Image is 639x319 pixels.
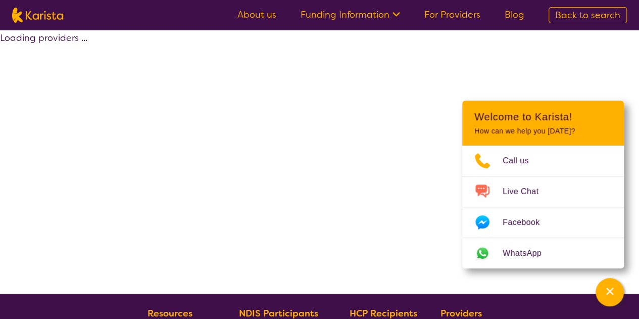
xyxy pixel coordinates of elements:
[549,7,627,23] a: Back to search
[505,9,524,21] a: Blog
[462,101,624,268] div: Channel Menu
[462,146,624,268] ul: Choose channel
[503,246,554,261] span: WhatsApp
[424,9,480,21] a: For Providers
[474,127,612,135] p: How can we help you [DATE]?
[596,278,624,306] button: Channel Menu
[301,9,400,21] a: Funding Information
[555,9,620,21] span: Back to search
[474,111,612,123] h2: Welcome to Karista!
[237,9,276,21] a: About us
[12,8,63,23] img: Karista logo
[503,153,541,168] span: Call us
[503,184,551,199] span: Live Chat
[462,238,624,268] a: Web link opens in a new tab.
[503,215,552,230] span: Facebook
